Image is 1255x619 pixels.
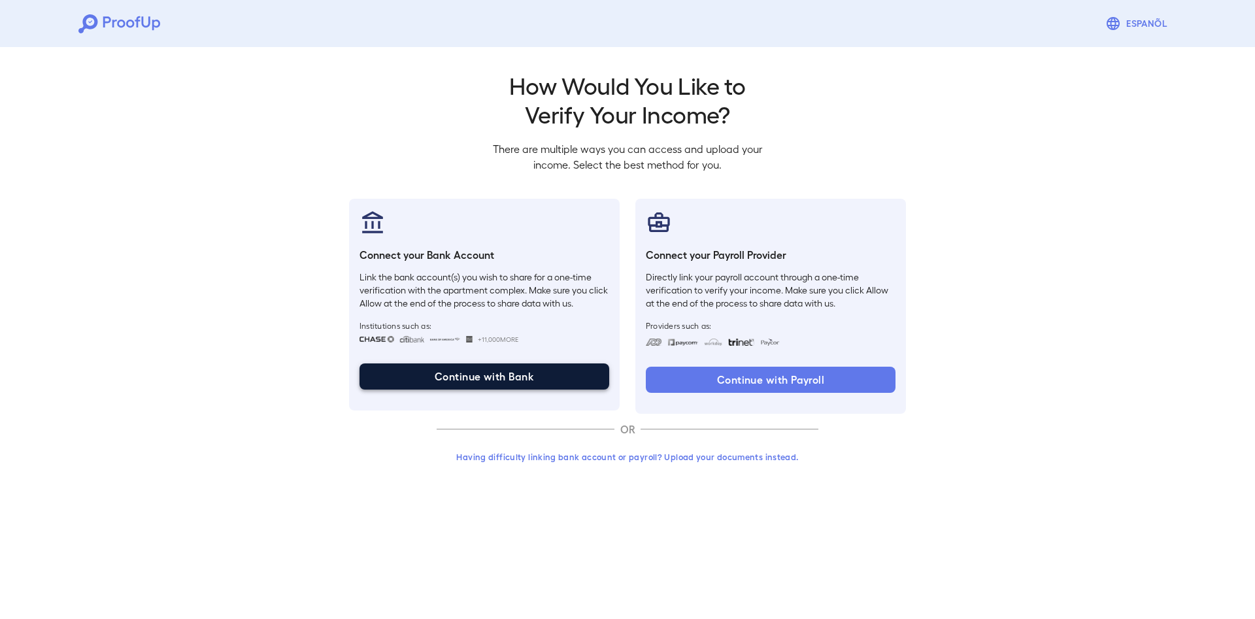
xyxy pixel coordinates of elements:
[399,336,424,343] img: citibank.svg
[478,334,518,344] span: +11,000 More
[704,339,723,346] img: workday.svg
[728,339,754,346] img: trinet.svg
[614,422,641,437] p: OR
[482,141,773,173] p: There are multiple ways you can access and upload your income. Select the best method for you.
[437,445,818,469] button: Having difficulty linking bank account or payroll? Upload your documents instead.
[482,71,773,128] h2: How Would You Like to Verify Your Income?
[360,363,609,390] button: Continue with Bank
[360,336,394,343] img: chase.svg
[646,271,895,310] p: Directly link your payroll account through a one-time verification to verify your income. Make su...
[466,336,473,343] img: wellsfargo.svg
[646,209,672,235] img: payrollProvider.svg
[646,367,895,393] button: Continue with Payroll
[360,320,609,331] span: Institutions such as:
[429,336,461,343] img: bankOfAmerica.svg
[646,320,895,331] span: Providers such as:
[646,339,662,346] img: adp.svg
[646,247,895,263] h6: Connect your Payroll Provider
[360,247,609,263] h6: Connect your Bank Account
[760,339,780,346] img: paycon.svg
[667,339,699,346] img: paycom.svg
[360,209,386,235] img: bankAccount.svg
[1100,10,1177,37] button: Espanõl
[360,271,609,310] p: Link the bank account(s) you wish to share for a one-time verification with the apartment complex...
